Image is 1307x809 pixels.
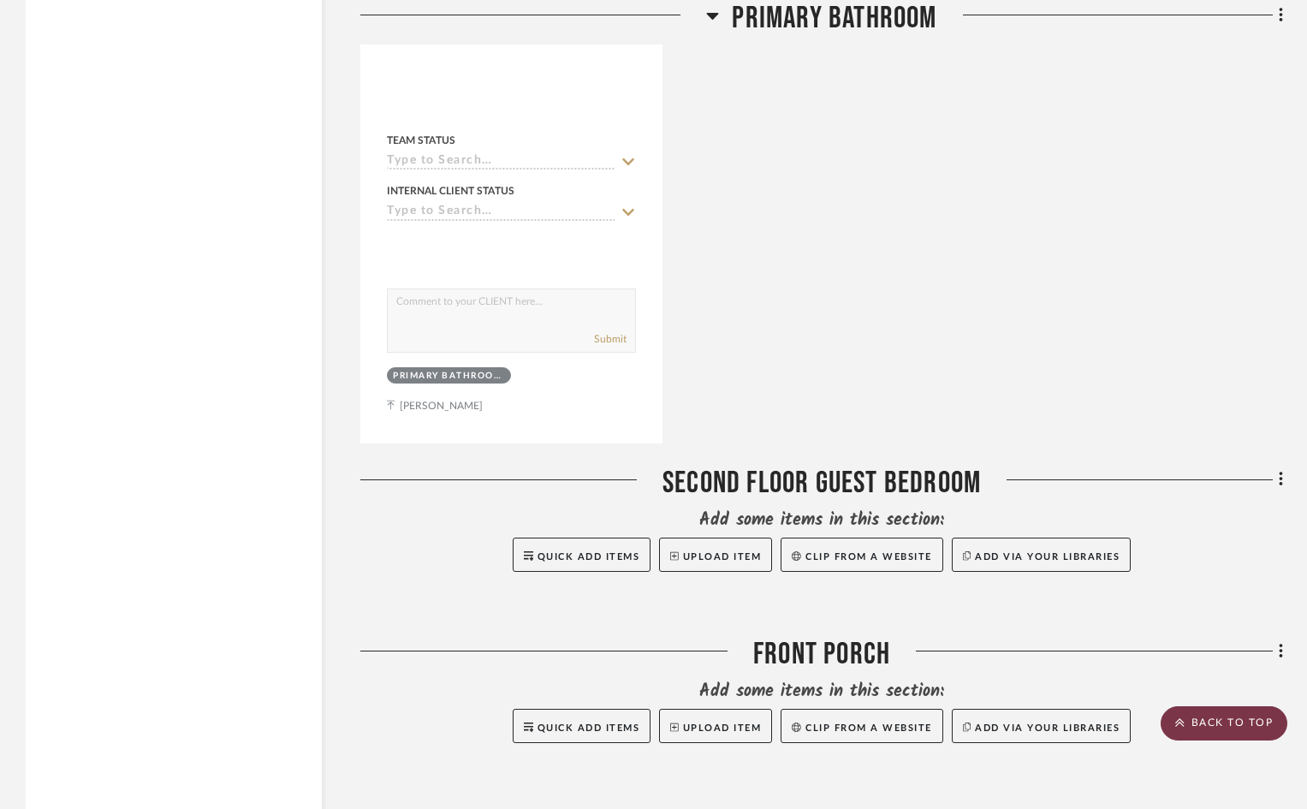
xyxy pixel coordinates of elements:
input: Type to Search… [387,154,615,170]
div: Add some items in this section: [360,509,1283,532]
button: Submit [594,331,627,347]
button: Upload Item [659,538,772,572]
button: Upload Item [659,709,772,743]
input: Type to Search… [387,205,615,221]
div: Add some items in this section: [360,680,1283,704]
span: Quick Add Items [538,723,640,733]
div: Team Status [387,133,455,148]
div: Primary Bathroom [393,370,501,383]
scroll-to-top-button: BACK TO TOP [1161,706,1287,741]
button: Quick Add Items [513,709,651,743]
button: Quick Add Items [513,538,651,572]
span: Quick Add Items [538,552,640,562]
button: Clip from a website [781,709,942,743]
div: Internal Client Status [387,183,514,199]
button: Add via your libraries [952,538,1132,572]
button: Clip from a website [781,538,942,572]
button: Add via your libraries [952,709,1132,743]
